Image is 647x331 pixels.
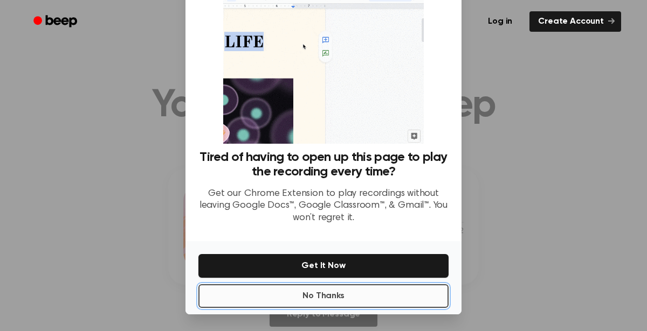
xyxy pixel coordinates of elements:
a: Create Account [529,11,621,32]
button: Get It Now [198,254,449,278]
a: Log in [477,9,523,34]
h3: Tired of having to open up this page to play the recording every time? [198,150,449,179]
p: Get our Chrome Extension to play recordings without leaving Google Docs™, Google Classroom™, & Gm... [198,188,449,224]
a: Beep [26,11,87,32]
button: No Thanks [198,284,449,308]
